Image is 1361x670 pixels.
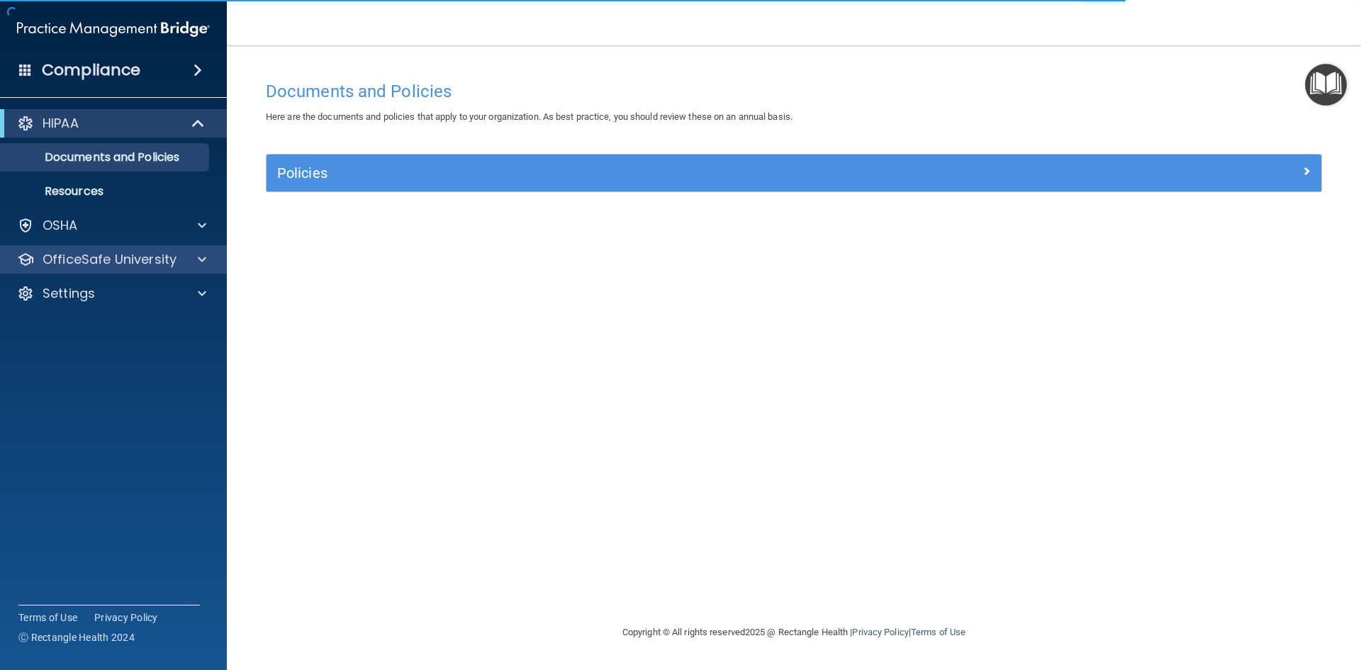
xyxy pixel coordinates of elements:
p: OSHA [43,217,78,234]
a: Policies [277,162,1311,184]
a: HIPAA [17,115,206,132]
a: OfficeSafe University [17,251,206,268]
p: Documents and Policies [9,150,203,164]
a: Privacy Policy [852,627,908,637]
a: Terms of Use [18,610,77,625]
button: Open Resource Center [1305,64,1347,106]
p: OfficeSafe University [43,251,177,268]
a: Terms of Use [911,627,965,637]
span: Here are the documents and policies that apply to your organization. As best practice, you should... [266,111,792,122]
img: PMB logo [17,15,210,43]
div: Copyright © All rights reserved 2025 @ Rectangle Health | | [535,610,1053,655]
h4: Documents and Policies [266,82,1322,101]
a: Settings [17,285,206,302]
p: Resources [9,184,203,199]
a: OSHA [17,217,206,234]
p: Settings [43,285,95,302]
h4: Compliance [42,60,140,80]
a: Privacy Policy [94,610,158,625]
p: HIPAA [43,115,79,132]
span: Ⓒ Rectangle Health 2024 [18,630,135,644]
h5: Policies [277,165,1047,181]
